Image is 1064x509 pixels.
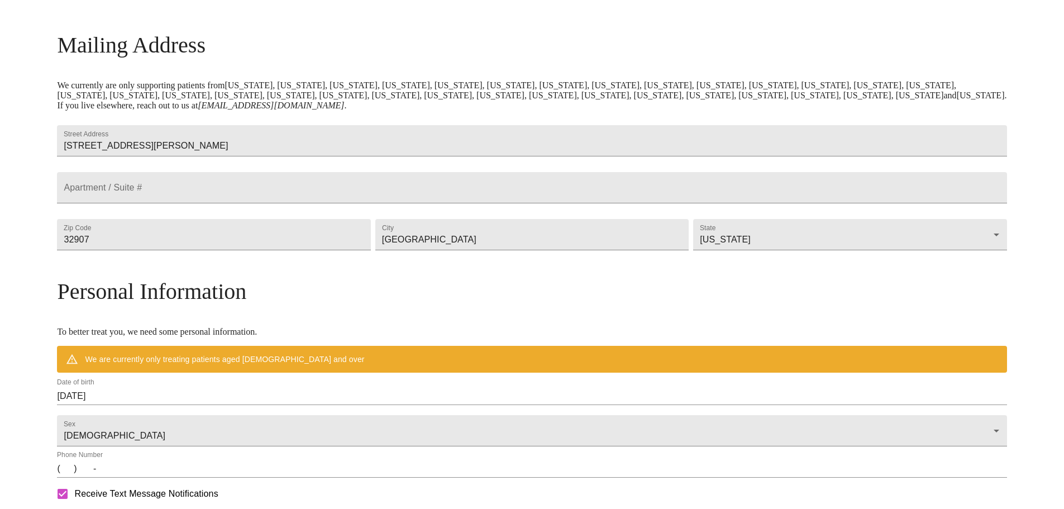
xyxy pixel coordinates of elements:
[57,32,1006,58] h3: Mailing Address
[74,487,218,501] span: Receive Text Message Notifications
[85,349,364,369] div: We are currently only treating patients aged [DEMOGRAPHIC_DATA] and over
[57,80,1006,111] p: We currently are only supporting patients from [US_STATE], [US_STATE], [US_STATE], [US_STATE], [U...
[57,327,1006,337] p: To better treat you, we need some personal information.
[693,219,1006,250] div: [US_STATE]
[57,278,1006,305] h3: Personal Information
[198,101,344,110] em: [EMAIL_ADDRESS][DOMAIN_NAME]
[57,379,94,386] label: Date of birth
[57,452,103,459] label: Phone Number
[57,415,1006,446] div: [DEMOGRAPHIC_DATA]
